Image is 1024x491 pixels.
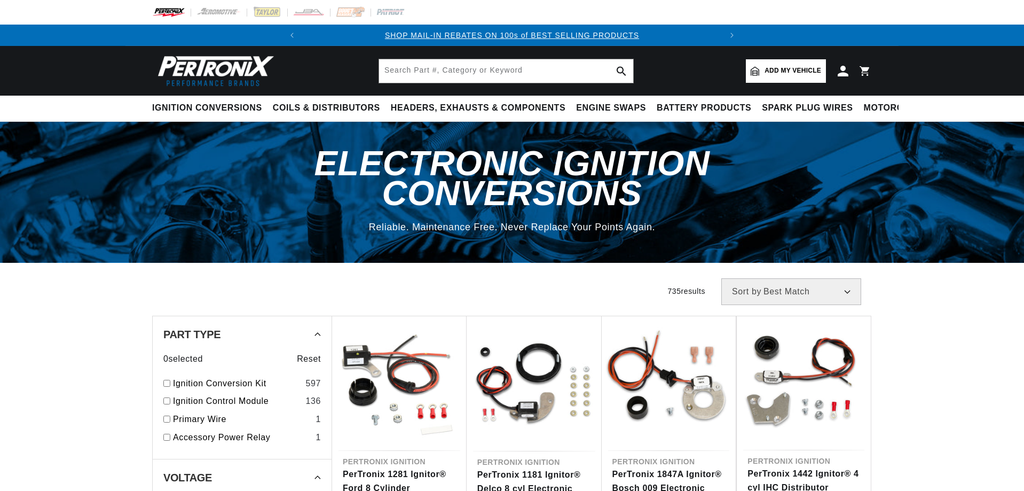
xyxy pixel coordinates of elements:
[762,103,853,114] span: Spark Plug Wires
[273,103,380,114] span: Coils & Distributors
[281,25,303,46] button: Translation missing: en.sections.announcements.previous_announcement
[657,103,751,114] span: Battery Products
[173,431,311,445] a: Accessory Power Relay
[746,59,826,83] a: Add my vehicle
[303,29,722,41] div: 1 of 2
[303,29,722,41] div: Announcement
[571,96,651,121] summary: Engine Swaps
[314,144,710,212] span: Electronic Ignition Conversions
[576,103,646,114] span: Engine Swaps
[858,96,933,121] summary: Motorcycle
[163,352,203,366] span: 0 selected
[610,59,633,83] button: search button
[732,287,761,296] span: Sort by
[173,394,301,408] a: Ignition Control Module
[173,377,301,391] a: Ignition Conversion Kit
[316,412,321,426] div: 1
[125,25,899,46] slideshow-component: Translation missing: en.sections.announcements.announcement_bar
[864,103,927,114] span: Motorcycle
[721,25,743,46] button: Translation missing: en.sections.announcements.next_announcement
[651,96,757,121] summary: Battery Products
[379,59,633,83] input: Search Part #, Category or Keyword
[297,352,321,366] span: Reset
[267,96,385,121] summary: Coils & Distributors
[667,287,705,295] span: 735 results
[163,329,220,340] span: Part Type
[369,222,655,232] span: Reliable. Maintenance Free. Never Replace Your Points Again.
[305,377,321,391] div: 597
[152,96,267,121] summary: Ignition Conversions
[163,472,212,483] span: Voltage
[757,96,858,121] summary: Spark Plug Wires
[721,278,861,305] select: Sort by
[385,31,639,40] a: SHOP MAIL-IN REBATES ON 100s of BEST SELLING PRODUCTS
[385,96,571,121] summary: Headers, Exhausts & Components
[316,431,321,445] div: 1
[305,394,321,408] div: 136
[173,412,311,426] a: Primary Wire
[152,103,262,114] span: Ignition Conversions
[391,103,565,114] span: Headers, Exhausts & Components
[765,66,821,76] span: Add my vehicle
[152,52,275,89] img: Pertronix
